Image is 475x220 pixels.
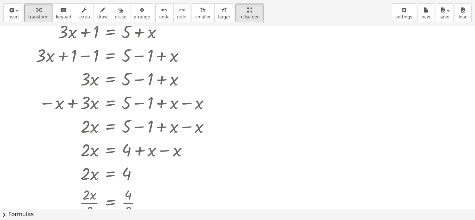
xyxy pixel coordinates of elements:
[421,15,430,19] span: new
[235,3,263,22] button: fullscreen
[111,3,130,22] button: erase
[218,15,230,19] span: larger
[239,15,259,19] span: fullscreen
[200,6,206,14] i: format_size
[24,3,53,22] button: transform
[173,3,190,22] button: redoredo
[192,3,215,22] button: format_sizesmaller
[177,15,186,19] span: redo
[455,3,472,22] button: load
[155,3,174,22] button: undoundo
[436,3,453,22] button: save
[440,15,449,19] span: save
[195,15,211,19] span: smaller
[28,15,49,19] span: transform
[115,15,126,19] span: erase
[75,3,94,22] button: scrub
[459,15,468,19] span: load
[97,15,108,19] span: draw
[52,3,75,22] button: keyboardkeypad
[3,3,23,22] button: insert
[178,6,185,14] i: redo
[94,3,112,22] button: draw
[161,6,168,14] i: undo
[134,15,150,19] span: arrange
[60,6,67,14] i: keyboard
[130,3,154,22] button: arrange
[79,15,90,19] span: scrub
[214,3,234,22] button: format_sizelarger
[392,3,416,22] button: settings
[418,3,434,22] button: new
[221,6,227,14] i: format_size
[396,15,412,19] span: settings
[56,15,71,19] span: keypad
[159,15,170,19] span: undo
[7,15,19,19] span: insert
